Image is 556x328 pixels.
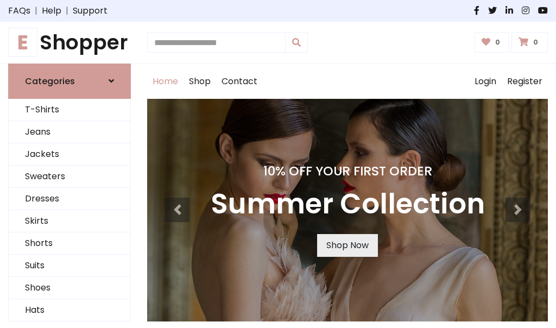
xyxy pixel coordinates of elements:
[9,166,130,188] a: Sweaters
[184,64,216,99] a: Shop
[8,28,37,57] span: E
[211,187,485,221] h3: Summer Collection
[8,4,30,17] a: FAQs
[8,30,131,55] a: EShopper
[511,32,548,53] a: 0
[30,4,42,17] span: |
[8,30,131,55] h1: Shopper
[9,99,130,121] a: T-Shirts
[25,76,75,86] h6: Categories
[9,277,130,299] a: Shoes
[475,32,510,53] a: 0
[42,4,61,17] a: Help
[73,4,108,17] a: Support
[9,121,130,143] a: Jeans
[61,4,73,17] span: |
[530,37,541,47] span: 0
[492,37,503,47] span: 0
[317,234,378,257] a: Shop Now
[9,188,130,210] a: Dresses
[9,299,130,321] a: Hats
[9,232,130,255] a: Shorts
[147,64,184,99] a: Home
[8,64,131,99] a: Categories
[9,255,130,277] a: Suits
[502,64,548,99] a: Register
[9,210,130,232] a: Skirts
[216,64,263,99] a: Contact
[211,163,485,179] h4: 10% Off Your First Order
[9,143,130,166] a: Jackets
[469,64,502,99] a: Login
